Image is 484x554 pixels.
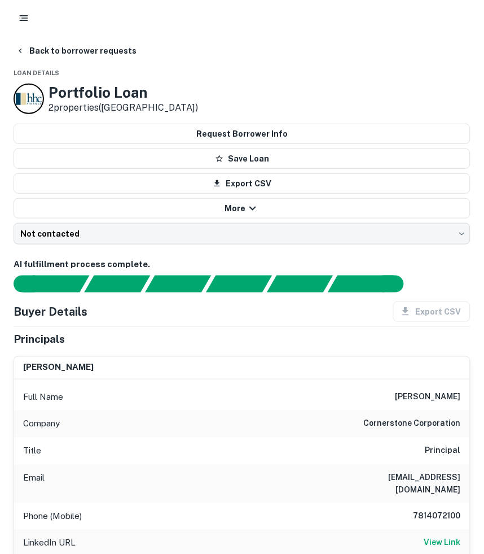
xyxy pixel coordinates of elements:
iframe: Chat Widget [428,464,484,518]
p: Full Name [23,391,63,404]
button: Back to borrower requests [11,41,141,61]
h6: [EMAIL_ADDRESS][DOMAIN_NAME] [325,472,461,496]
div: Principals found, AI now looking for contact information... [206,276,272,293]
p: 2 properties ([GEOGRAPHIC_DATA]) [49,101,198,115]
button: Export CSV [14,173,470,194]
p: Email [23,472,45,496]
div: Not contacted [14,223,470,245]
p: Company [23,417,60,431]
a: View Link [424,536,461,550]
h6: AI fulfillment process complete. [14,258,470,271]
button: Request Borrower Info [14,124,470,144]
div: Principals found, still searching for contact information. This may take time... [267,276,333,293]
h6: [PERSON_NAME] [395,391,461,404]
p: Phone (Mobile) [23,510,82,524]
h6: Principal [425,444,461,458]
div: Your request is received and processing... [84,276,150,293]
h3: Portfolio Loan [49,84,198,101]
h6: View Link [424,536,461,549]
h4: Buyer Details [14,303,87,320]
h5: Principals [14,331,65,348]
p: LinkedIn URL [23,536,76,550]
h6: cornerstone corporation [364,417,461,431]
h6: 7814072100 [393,510,461,524]
button: Save Loan [14,149,470,169]
div: AI fulfillment process complete. [328,276,417,293]
button: More [14,198,470,219]
h6: [PERSON_NAME] [23,361,94,374]
span: Loan Details [14,69,59,76]
div: Documents found, AI parsing details... [145,276,211,293]
p: Title [23,444,41,458]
